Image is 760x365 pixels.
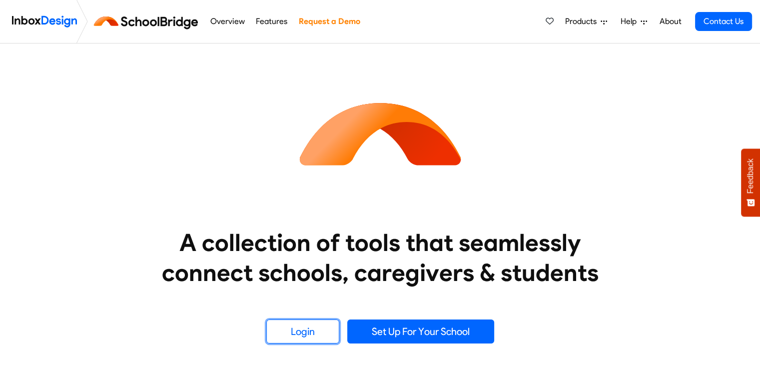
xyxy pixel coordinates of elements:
[741,148,760,216] button: Feedback - Show survey
[207,11,247,31] a: Overview
[657,11,684,31] a: About
[621,15,641,27] span: Help
[296,11,363,31] a: Request a Demo
[290,43,470,223] img: icon_schoolbridge.svg
[561,11,611,31] a: Products
[266,319,339,343] a: Login
[565,15,601,27] span: Products
[253,11,290,31] a: Features
[617,11,651,31] a: Help
[746,158,755,193] span: Feedback
[695,12,752,31] a: Contact Us
[92,9,204,33] img: schoolbridge logo
[347,319,494,343] a: Set Up For Your School
[143,227,618,287] heading: A collection of tools that seamlessly connect schools, caregivers & students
